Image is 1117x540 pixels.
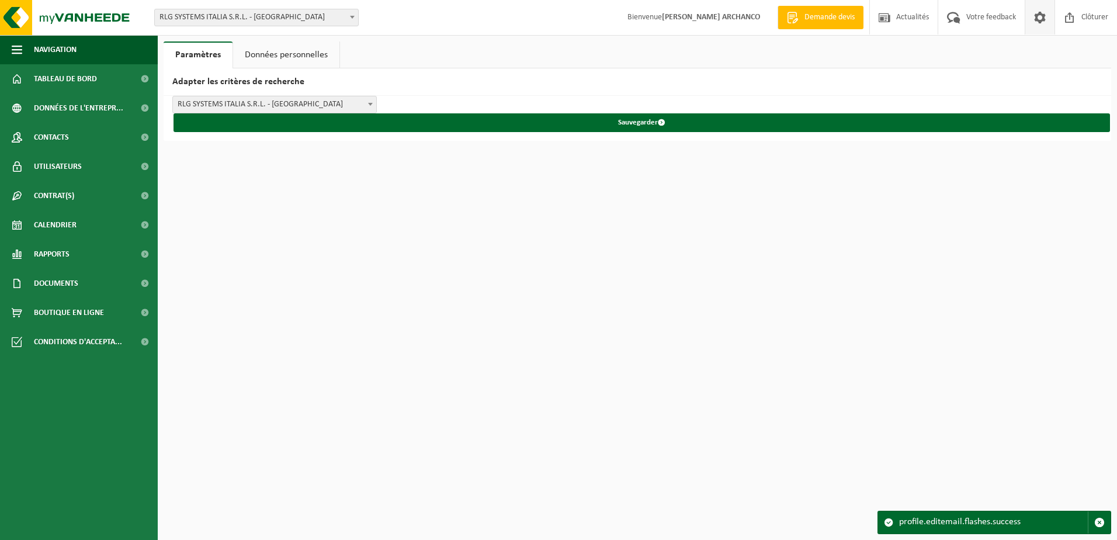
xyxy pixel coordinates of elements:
[778,6,863,29] a: Demande devis
[164,68,1111,96] h2: Adapter les critères de recherche
[34,298,104,327] span: Boutique en ligne
[34,123,69,152] span: Contacts
[164,41,233,68] a: Paramètres
[34,181,74,210] span: Contrat(s)
[34,210,77,240] span: Calendrier
[802,12,858,23] span: Demande devis
[173,96,376,113] span: RLG SYSTEMS ITALIA S.R.L. - TORINO
[172,96,377,113] span: RLG SYSTEMS ITALIA S.R.L. - TORINO
[154,9,359,26] span: RLG SYSTEMS ITALIA S.R.L. - TORINO
[6,514,195,540] iframe: chat widget
[34,35,77,64] span: Navigation
[34,64,97,94] span: Tableau de bord
[662,13,760,22] strong: [PERSON_NAME] ARCHANCO
[155,9,358,26] span: RLG SYSTEMS ITALIA S.R.L. - TORINO
[34,94,123,123] span: Données de l'entrepr...
[34,327,122,356] span: Conditions d'accepta...
[34,152,82,181] span: Utilisateurs
[899,511,1088,534] div: profile.editemail.flashes.success
[233,41,339,68] a: Données personnelles
[174,113,1110,132] button: Sauvegarder
[34,240,70,269] span: Rapports
[34,269,78,298] span: Documents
